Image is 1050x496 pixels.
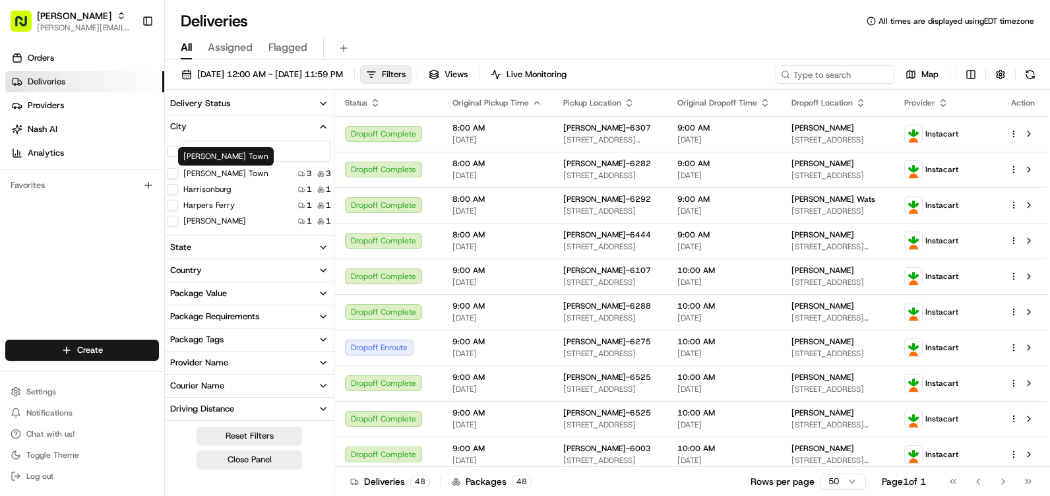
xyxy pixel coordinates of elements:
[307,168,312,179] span: 3
[791,230,854,240] span: [PERSON_NAME]
[131,224,160,233] span: Pylon
[677,206,770,216] span: [DATE]
[5,425,159,443] button: Chat with us!
[776,65,894,84] input: Type to search
[791,313,883,323] span: [STREET_ADDRESS][PERSON_NAME]
[563,170,656,181] span: [STREET_ADDRESS]
[5,467,159,485] button: Log out
[925,235,958,246] span: Instacart
[34,85,218,99] input: Clear
[5,47,164,69] a: Orders
[791,301,854,311] span: [PERSON_NAME]
[677,455,770,466] span: [DATE]
[452,348,542,359] span: [DATE]
[905,339,922,356] img: profile_instacart_ahold_partner.png
[165,352,334,374] button: Provider Name
[445,69,468,80] span: Views
[165,305,334,328] button: Package Requirements
[791,408,854,418] span: [PERSON_NAME]
[677,230,770,240] span: 9:00 AM
[111,193,122,203] div: 💻
[410,476,430,487] div: 48
[452,194,542,204] span: 8:00 AM
[170,288,227,299] div: Package Value
[563,313,656,323] span: [STREET_ADDRESS]
[28,52,54,64] span: Orders
[925,342,958,353] span: Instacart
[452,170,542,181] span: [DATE]
[37,22,131,33] button: [PERSON_NAME][EMAIL_ADDRESS][PERSON_NAME][DOMAIN_NAME]
[170,380,224,392] div: Courier Name
[5,383,159,401] button: Settings
[183,184,231,195] label: Harrisonburg
[791,277,883,288] span: [STREET_ADDRESS]
[905,161,922,178] img: profile_instacart_ahold_partner.png
[170,121,187,133] div: City
[452,443,542,454] span: 9:00 AM
[677,348,770,359] span: [DATE]
[905,232,922,249] img: profile_instacart_ahold_partner.png
[563,135,656,145] span: [STREET_ADDRESS][PERSON_NAME]
[208,40,253,55] span: Assigned
[5,175,159,196] div: Favorites
[925,414,958,424] span: Instacart
[751,475,815,488] p: Rows per page
[452,372,542,383] span: 9:00 AM
[925,307,958,317] span: Instacart
[170,334,224,346] div: Package Tags
[452,135,542,145] span: [DATE]
[791,372,854,383] span: [PERSON_NAME]
[677,313,770,323] span: [DATE]
[791,194,875,204] span: [PERSON_NAME] Wats
[45,126,216,139] div: Start new chat
[677,158,770,169] span: 9:00 AM
[677,408,770,418] span: 10:00 AM
[452,98,529,108] span: Original Pickup Time
[452,158,542,169] span: 8:00 AM
[452,408,542,418] span: 9:00 AM
[170,311,259,323] div: Package Requirements
[5,95,164,116] a: Providers
[925,200,958,210] span: Instacart
[197,427,302,445] button: Reset Filters
[268,40,307,55] span: Flagged
[326,216,331,226] span: 1
[677,277,770,288] span: [DATE]
[882,475,926,488] div: Page 1 of 1
[165,259,334,282] button: Country
[28,76,65,88] span: Deliveries
[5,71,164,92] a: Deliveries
[677,170,770,181] span: [DATE]
[677,194,770,204] span: 9:00 AM
[45,139,167,150] div: We're available if you need us!
[677,419,770,430] span: [DATE]
[563,336,651,347] span: [PERSON_NAME]-6275
[677,372,770,383] span: 10:00 AM
[8,186,106,210] a: 📗Knowledge Base
[791,348,883,359] span: [STREET_ADDRESS]
[28,123,57,135] span: Nash AI
[791,384,883,394] span: [STREET_ADDRESS]
[900,65,944,84] button: Map
[181,40,192,55] span: All
[563,443,651,454] span: [PERSON_NAME]-6003
[165,398,334,420] button: Driving Distance
[677,336,770,347] span: 10:00 AM
[13,53,240,74] p: Welcome 👋
[452,265,542,276] span: 9:00 AM
[905,375,922,392] img: profile_instacart_ahold_partner.png
[175,65,349,84] button: [DATE] 12:00 AM - [DATE] 11:59 PM
[563,455,656,466] span: [STREET_ADDRESS]
[165,375,334,397] button: Courier Name
[925,164,958,175] span: Instacart
[921,69,939,80] span: Map
[791,135,883,145] span: [STREET_ADDRESS]
[307,216,312,226] span: 1
[26,429,75,439] span: Chat with us!
[77,344,103,356] span: Create
[13,193,24,203] div: 📗
[125,191,212,204] span: API Documentation
[28,100,64,111] span: Providers
[791,265,854,276] span: [PERSON_NAME]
